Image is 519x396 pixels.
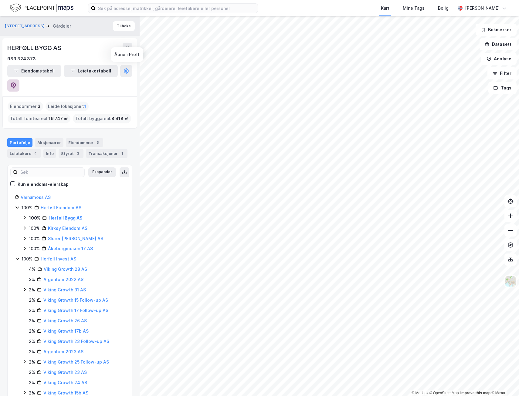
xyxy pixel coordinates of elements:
div: Aksjonærer [35,138,63,147]
div: 100% [22,204,32,211]
button: Filter [487,67,517,79]
a: Improve this map [460,391,490,395]
div: Info [43,149,56,158]
button: Tilbake [113,21,135,31]
a: Viking Growth 31 AS [43,287,86,292]
a: Viking Growth 23 AS [43,370,87,375]
a: Herføll Invest AS [41,256,76,261]
div: 989 324 373 [7,55,36,62]
div: Portefølje [7,138,32,147]
div: Leide lokasjoner : [46,102,89,111]
a: Viking Growth 15 Follow-up AS [43,297,108,303]
a: Viking Growth 28 AS [44,267,87,272]
div: 3% [29,276,35,283]
button: Leietakertabell [64,65,118,77]
div: 3 [95,139,101,146]
button: Ekspander [88,167,116,177]
input: Søk [18,168,84,177]
div: 2% [29,297,35,304]
div: 2% [29,317,35,324]
a: Herføll Eiendom AS [41,205,81,210]
div: [PERSON_NAME] [465,5,500,12]
div: Totalt tomteareal : [8,114,70,123]
div: 1 [119,150,125,156]
a: Viking Growth 17b AS [43,328,89,334]
div: Transaksjoner [86,149,127,158]
span: 3 [38,103,41,110]
button: Analyse [481,53,517,65]
a: Mapbox [412,391,428,395]
a: Herføll Bygg AS [49,215,83,220]
div: 4 [32,150,39,156]
button: Datasett [480,38,517,50]
div: 2% [29,369,35,376]
div: 4% [29,266,36,273]
span: 16 747 ㎡ [49,115,68,122]
div: 100% [29,214,40,222]
a: Kirkøy Eiendom AS [48,226,87,231]
span: 8 918 ㎡ [111,115,129,122]
div: 2% [29,379,35,386]
a: Viking Growth 17 Follow-up AS [43,308,108,313]
div: HERFØLL BYGG AS [7,43,63,53]
div: 2% [29,307,35,314]
div: Bolig [438,5,449,12]
a: Viking Growth 23 Follow-up AS [43,339,109,344]
div: Mine Tags [403,5,425,12]
a: Slorer [PERSON_NAME] AS [48,236,103,241]
div: 2% [29,348,35,355]
a: Viking Growth 15b AS [43,390,88,395]
a: Åkebergmosen 17 AS [48,246,93,251]
div: 3 [75,150,81,156]
div: Leietakere [7,149,41,158]
div: 100% [22,255,32,263]
button: Tags [488,82,517,94]
a: Varnamoss AS [21,195,51,200]
div: Kart [381,5,389,12]
div: Kun eiendoms-eierskap [18,181,69,188]
a: Argentum 2022 AS [43,277,83,282]
button: Eiendomstabell [7,65,61,77]
div: Styret [59,149,83,158]
div: Totalt byggareal : [73,114,131,123]
a: Viking Growth 24 AS [43,380,87,385]
iframe: Chat Widget [489,367,519,396]
a: Argentum 2023 AS [43,349,83,354]
img: logo.f888ab2527a4732fd821a326f86c7f29.svg [10,3,73,13]
button: [STREET_ADDRESS] [5,23,46,29]
div: 2% [29,327,35,335]
div: 2% [29,286,35,294]
div: Gårdeier [53,22,71,30]
div: 2% [29,338,35,345]
div: 100% [29,225,40,232]
input: Søk på adresse, matrikkel, gårdeiere, leietakere eller personer [96,4,258,13]
div: Eiendommer : [8,102,43,111]
a: OpenStreetMap [429,391,459,395]
span: 1 [84,103,86,110]
div: 100% [29,245,40,252]
div: Eiendommer [66,138,103,147]
a: Viking Growth 25 Follow-up AS [43,359,109,364]
div: 2% [29,358,35,366]
div: 100% [29,235,40,242]
button: Bokmerker [476,24,517,36]
img: Z [505,276,516,287]
a: Viking Growth 26 AS [43,318,87,323]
